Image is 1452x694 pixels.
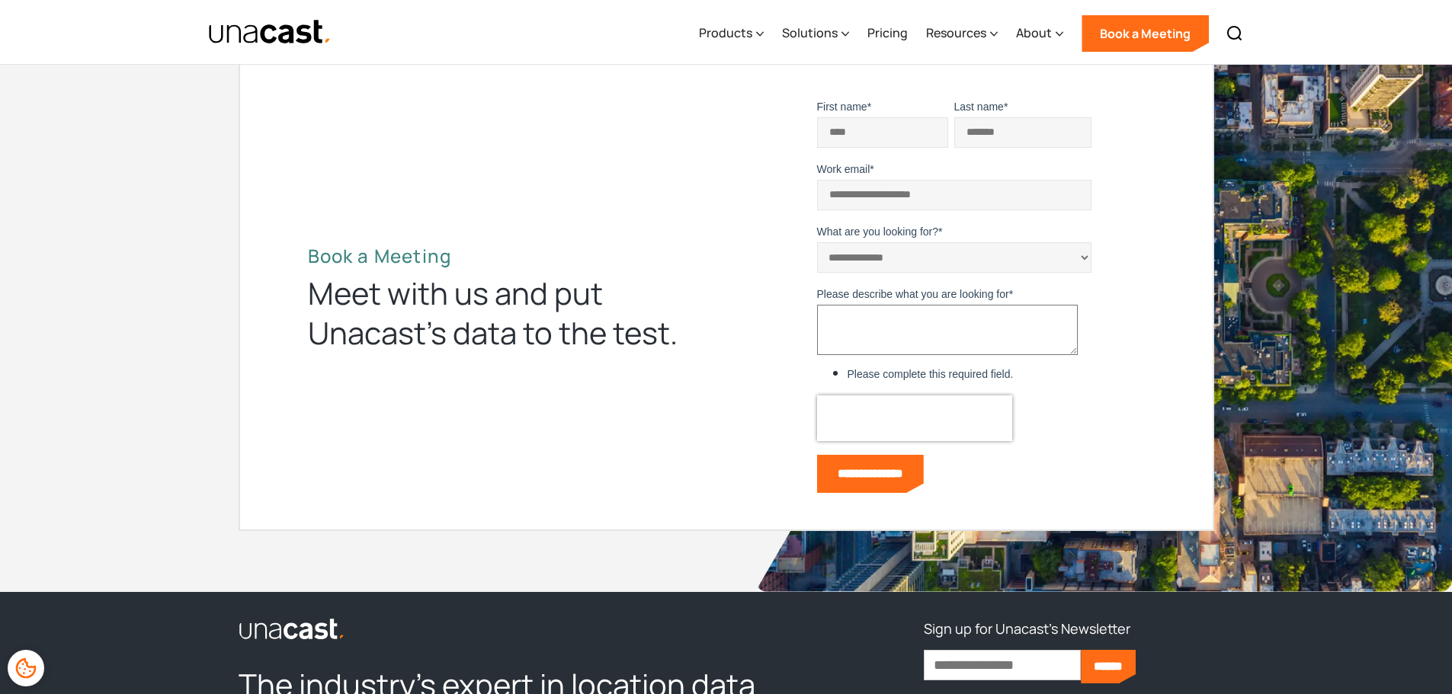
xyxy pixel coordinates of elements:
[239,618,345,641] img: Unacast logo
[699,24,752,42] div: Products
[848,366,1091,382] label: Please complete this required field.
[1016,24,1052,42] div: About
[924,616,1130,641] h3: Sign up for Unacast's Newsletter
[817,395,1012,441] iframe: reCAPTCHA
[867,2,908,65] a: Pricing
[782,2,849,65] div: Solutions
[782,24,838,42] div: Solutions
[208,19,332,46] a: home
[817,101,867,113] span: First name
[954,101,1004,113] span: Last name
[817,288,1009,300] span: Please describe what you are looking for
[817,163,870,175] span: Work email
[308,273,704,353] div: Meet with us and put Unacast’s data to the test.
[699,2,764,65] div: Products
[926,2,998,65] div: Resources
[208,19,332,46] img: Unacast text logo
[817,225,939,238] span: What are you looking for?
[308,245,704,267] h2: Book a Meeting
[1016,2,1063,65] div: About
[1082,15,1209,52] a: Book a Meeting
[239,616,797,641] a: link to the homepage
[926,24,986,42] div: Resources
[1226,24,1244,43] img: Search icon
[8,650,44,686] div: Cookie Preferences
